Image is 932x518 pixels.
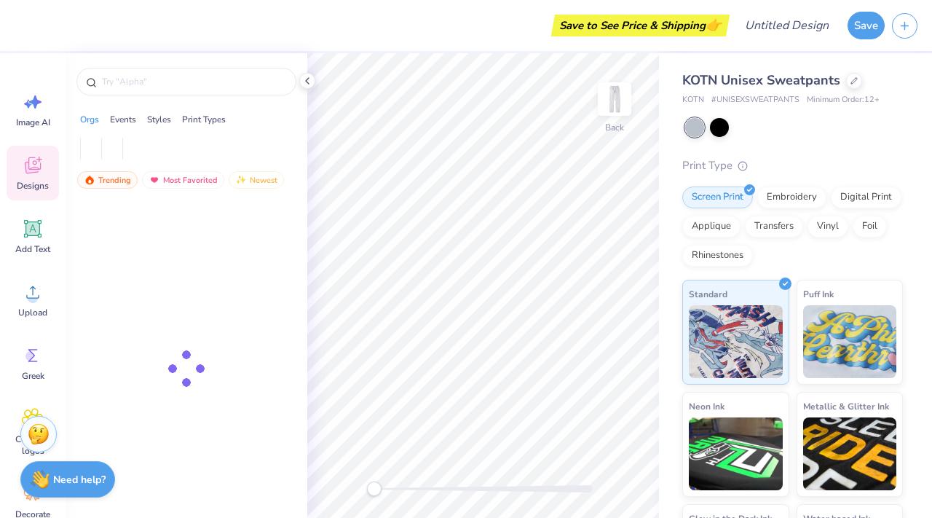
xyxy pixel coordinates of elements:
[682,71,840,89] span: KOTN Unisex Sweatpants
[711,94,799,106] span: # UNISEXSWEATPANTS
[84,175,95,185] img: trending.gif
[745,216,803,238] div: Transfers
[142,171,224,189] div: Most Favorited
[807,94,880,106] span: Minimum Order: 12 +
[100,74,287,89] input: Try "Alpha"
[77,171,138,189] div: Trending
[682,94,704,106] span: KOTN
[600,85,629,114] img: Back
[9,433,57,457] span: Clipart & logos
[110,113,136,126] div: Events
[682,216,741,238] div: Applique
[853,216,887,238] div: Foil
[22,370,44,382] span: Greek
[689,305,783,378] img: Standard
[803,286,834,302] span: Puff Ink
[16,117,50,128] span: Image AI
[757,187,826,208] div: Embroidery
[605,121,624,134] div: Back
[53,473,106,487] strong: Need help?
[831,187,901,208] div: Digital Print
[17,180,49,192] span: Designs
[807,216,848,238] div: Vinyl
[682,245,753,267] div: Rhinestones
[682,187,753,208] div: Screen Print
[555,15,726,36] div: Save to See Price & Shipping
[689,399,724,414] span: Neon Ink
[182,113,226,126] div: Print Types
[706,16,722,34] span: 👉
[367,482,382,496] div: Accessibility label
[689,417,783,490] img: Neon Ink
[733,11,840,40] input: Untitled Design
[682,157,903,174] div: Print Type
[15,243,50,255] span: Add Text
[147,113,171,126] div: Styles
[149,175,160,185] img: most_fav.gif
[689,286,727,302] span: Standard
[235,175,247,185] img: newest.gif
[18,307,47,318] span: Upload
[229,171,284,189] div: Newest
[803,417,897,490] img: Metallic & Glitter Ink
[80,113,99,126] div: Orgs
[848,12,885,39] button: Save
[803,305,897,378] img: Puff Ink
[803,399,889,414] span: Metallic & Glitter Ink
